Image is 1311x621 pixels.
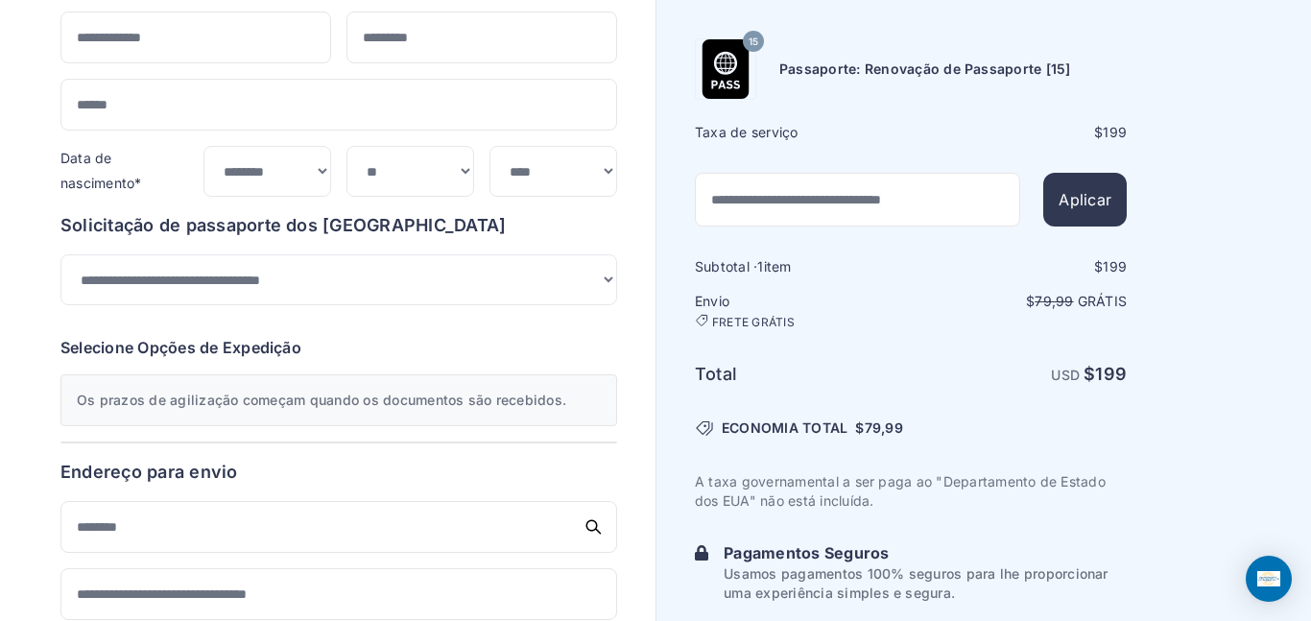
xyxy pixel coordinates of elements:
font: 15 [749,35,758,46]
font: Aplicar [1059,190,1111,209]
font: 199 [1103,124,1127,140]
font: 199 [1095,364,1127,384]
font: $ [1026,293,1035,309]
font: Data de nascimento* [60,150,142,191]
font: $ [1094,258,1103,275]
font: Taxa de serviço [695,124,799,140]
font: Envio [695,293,729,309]
font: $ [1084,364,1095,384]
font: 79,99 [1035,293,1073,309]
font: item [764,258,792,275]
font: 199 [1103,258,1127,275]
font: Usamos pagamentos 100% seguros para lhe proporcionar uma experiência simples e segura. [724,565,1108,601]
img: Nome do produto [696,39,755,99]
font: Endereço para envio [60,462,238,482]
div: Open Intercom Messenger [1246,556,1292,602]
font: ECONOMIA TOTAL [722,419,847,436]
font: Os prazos de agilização começam quando os documentos são recebidos. [77,392,566,408]
font: Passaporte: Renovação de Passaporte [15] [779,60,1071,77]
font: Total [695,364,737,384]
font: Selecione Opções de Expedição [60,338,301,357]
font: A taxa governamental a ser paga ao "Departamento de Estado dos EUA" não está incluída. [695,473,1106,509]
font: $ [855,419,864,436]
font: grátis [1078,293,1127,309]
font: $ [1094,124,1103,140]
font: 1 [757,258,763,275]
font: Pagamentos Seguros [724,543,889,562]
font: 79,99 [865,419,903,436]
font: Solicitação de passaporte dos [GEOGRAPHIC_DATA] [60,215,506,235]
button: Aplicar [1043,173,1127,227]
font: USD [1051,367,1080,383]
font: Subtotal · [695,258,757,275]
font: FRETE GRÁTIS [712,315,795,329]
